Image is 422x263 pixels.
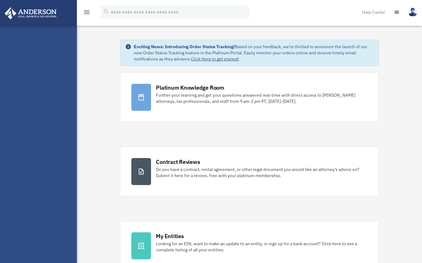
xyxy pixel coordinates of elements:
img: User Pic [408,8,417,17]
a: Click Here to get started! [191,56,239,62]
a: Platinum Knowledge Room Further your learning and get your questions answered real-time with dire... [120,72,379,122]
i: search [103,8,109,15]
i: menu [83,9,90,16]
a: Contract Reviews Do you have a contract, rental agreement, or other legal document you would like... [120,147,379,196]
div: Further your learning and get your questions answered real-time with direct access to [PERSON_NAM... [156,92,368,104]
div: My Entities [156,232,184,240]
a: menu [83,11,90,16]
div: Looking for an EIN, want to make an update to an entity, or sign up for a bank account? Click her... [156,241,368,253]
div: Contract Reviews [156,158,200,166]
strong: Exciting News: Introducing Order Status Tracking! [134,44,235,49]
div: Do you have a contract, rental agreement, or other legal document you would like an attorney's ad... [156,166,368,179]
div: Platinum Knowledge Room [156,84,224,91]
div: Based on your feedback, we're thrilled to announce the launch of our new Order Status Tracking fe... [134,44,374,62]
img: Anderson Advisors Platinum Portal [3,7,58,19]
